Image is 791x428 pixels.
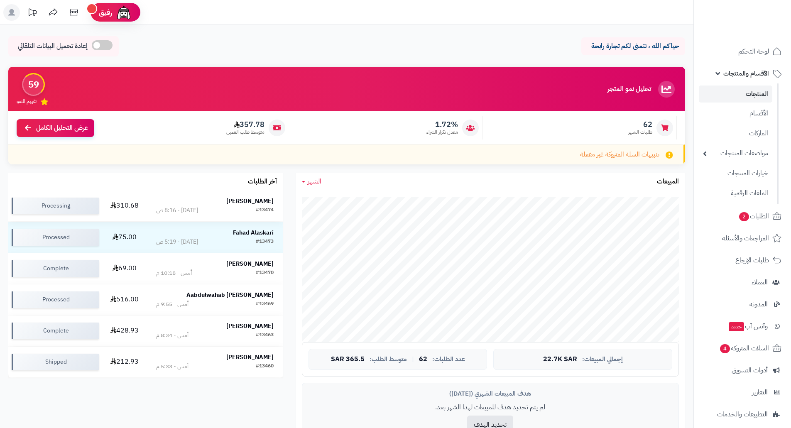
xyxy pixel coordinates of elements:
span: 357.78 [226,120,264,129]
strong: [PERSON_NAME] [226,353,274,362]
td: 69.00 [102,253,147,284]
span: العملاء [752,276,768,288]
strong: [PERSON_NAME] [226,322,274,330]
div: #13463 [256,331,274,340]
span: 4 [720,344,730,354]
span: المراجعات والأسئلة [722,232,769,244]
span: أدوات التسويق [732,364,768,376]
span: المدونة [749,298,768,310]
span: الشهر [308,176,321,186]
a: العملاء [699,272,786,292]
strong: Fahad Alaskari [233,228,274,237]
div: أمس - 9:55 م [156,300,189,308]
a: التقارير [699,382,786,402]
a: طلبات الإرجاع [699,250,786,270]
td: 212.93 [102,347,147,377]
h3: آخر الطلبات [248,178,277,186]
div: Processing [12,198,99,214]
a: الشهر [302,177,321,186]
a: الماركات [699,125,772,142]
div: #13473 [256,238,274,246]
a: الطلبات2 [699,206,786,226]
h3: تحليل نمو المتجر [607,86,651,93]
a: التطبيقات والخدمات [699,404,786,424]
div: هدف المبيعات الشهري ([DATE]) [309,389,672,398]
div: أمس - 5:33 م [156,362,189,371]
span: وآتس آب [728,320,768,332]
span: عدد الطلبات: [432,356,465,363]
a: خيارات المنتجات [699,164,772,182]
span: التقارير [752,386,768,398]
div: Shipped [12,354,99,370]
td: 310.68 [102,191,147,221]
p: لم يتم تحديد هدف للمبيعات لهذا الشهر بعد. [309,403,672,412]
a: الأقسام [699,105,772,122]
a: عرض التحليل الكامل [17,119,94,137]
span: الأقسام والمنتجات [723,68,769,79]
span: متوسط طلب العميل [226,129,264,136]
div: #13460 [256,362,274,371]
span: لوحة التحكم [738,46,769,57]
span: تقييم النمو [17,98,37,105]
span: طلبات الإرجاع [735,254,769,266]
div: #13474 [256,206,274,215]
span: 2 [739,212,749,222]
span: 365.5 SAR [331,356,365,363]
a: المراجعات والأسئلة [699,228,786,248]
span: 62 [628,120,652,129]
div: أمس - 8:34 م [156,331,189,340]
span: رفيق [99,7,112,17]
a: أدوات التسويق [699,360,786,380]
a: وآتس آبجديد [699,316,786,336]
div: Complete [12,260,99,277]
span: الطلبات [738,210,769,222]
strong: [PERSON_NAME] [226,197,274,205]
div: #13469 [256,300,274,308]
p: حياكم الله ، نتمنى لكم تجارة رابحة [588,42,679,51]
span: طلبات الشهر [628,129,652,136]
img: ai-face.png [115,4,132,21]
a: تحديثات المنصة [22,4,43,23]
h3: المبيعات [657,178,679,186]
span: 22.7K SAR [543,356,577,363]
div: أمس - 10:18 م [156,269,192,277]
span: جديد [729,322,744,331]
td: 516.00 [102,284,147,315]
div: [DATE] - 5:19 ص [156,238,198,246]
a: الملفات الرقمية [699,184,772,202]
td: 75.00 [102,222,147,253]
a: المدونة [699,294,786,314]
div: Complete [12,323,99,339]
span: 62 [419,356,427,363]
span: التطبيقات والخدمات [717,408,768,420]
span: | [412,356,414,362]
a: لوحة التحكم [699,42,786,61]
a: السلات المتروكة4 [699,338,786,358]
span: معدل تكرار الشراء [426,129,458,136]
span: إعادة تحميل البيانات التلقائي [18,42,88,51]
strong: [PERSON_NAME] [226,259,274,268]
span: 1.72% [426,120,458,129]
strong: Aabdulwahab [PERSON_NAME] [186,291,274,299]
span: إجمالي المبيعات: [582,356,623,363]
a: مواصفات المنتجات [699,144,772,162]
img: logo-2.png [735,6,783,24]
div: #13470 [256,269,274,277]
span: عرض التحليل الكامل [36,123,88,133]
div: Processed [12,229,99,246]
td: 428.93 [102,315,147,346]
div: [DATE] - 8:16 ص [156,206,198,215]
div: Processed [12,291,99,308]
span: السلات المتروكة [719,342,769,354]
span: متوسط الطلب: [370,356,407,363]
a: المنتجات [699,86,772,103]
span: تنبيهات السلة المتروكة غير مفعلة [580,150,659,159]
